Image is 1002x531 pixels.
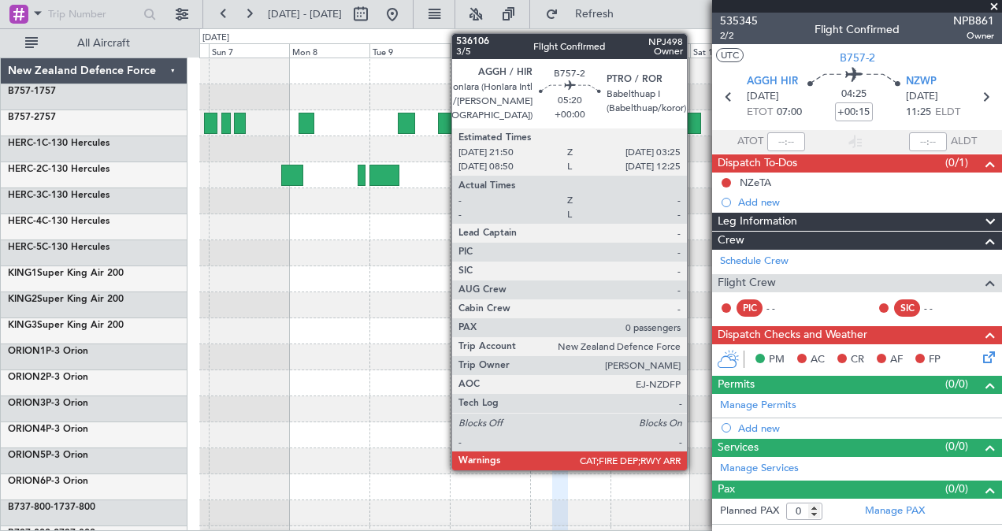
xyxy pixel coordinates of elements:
span: ETOT [747,105,773,121]
span: HERC-4 [8,217,42,226]
a: HERC-1C-130 Hercules [8,139,109,148]
a: B737-800-1737-800 [8,503,95,512]
span: ELDT [935,105,960,121]
span: ORION3 [8,399,46,408]
span: (0/1) [945,154,968,171]
span: Services [718,439,759,457]
span: 2/2 [720,29,758,43]
div: - - [924,301,959,315]
div: Tue 9 [369,43,450,58]
a: HERC-2C-130 Hercules [8,165,109,174]
span: B757-2 [8,113,39,122]
span: ORION6 [8,477,46,486]
span: (0/0) [945,481,968,497]
a: KING2Super King Air 200 [8,295,124,304]
a: HERC-4C-130 Hercules [8,217,109,226]
span: FP [929,352,941,368]
button: UTC [716,48,744,62]
div: [DATE] [202,32,229,45]
span: Refresh [562,9,628,20]
span: 04:25 [841,87,867,102]
a: ORION6P-3 Orion [8,477,88,486]
span: Dispatch To-Dos [718,154,797,173]
a: Manage PAX [865,503,925,519]
span: KING3 [8,321,37,330]
span: NPB861 [953,13,994,29]
a: ORION2P-3 Orion [8,373,88,382]
span: Crew [718,232,744,250]
button: All Aircraft [17,31,171,56]
span: B757-2 [840,50,875,66]
span: (0/0) [945,376,968,392]
div: Mon 8 [289,43,369,58]
span: 07:00 [777,105,802,121]
span: Flight Crew [718,274,776,292]
div: NZeTA [740,176,771,189]
span: Pax [718,481,735,499]
span: B737-800-1 [8,503,59,512]
a: HERC-3C-130 Hercules [8,191,109,200]
span: Leg Information [718,213,797,231]
span: HERC-2 [8,165,42,174]
a: ORION4P-3 Orion [8,425,88,434]
span: [DATE] - [DATE] [268,7,342,21]
span: HERC-1 [8,139,42,148]
span: [DATE] [747,89,779,105]
a: ORION3P-3 Orion [8,399,88,408]
span: AC [811,352,825,368]
span: KING2 [8,295,37,304]
label: Planned PAX [720,503,779,519]
button: Refresh [538,2,633,27]
span: (0/0) [945,438,968,455]
div: Sun 7 [209,43,289,58]
span: Owner [953,29,994,43]
span: HERC-5 [8,243,42,252]
span: AGGH HIR [747,74,798,90]
div: Thu 11 [530,43,610,58]
div: Wed 10 [450,43,530,58]
a: Schedule Crew [720,254,789,269]
div: Add new [738,195,994,209]
span: ALDT [951,134,977,150]
span: AF [890,352,903,368]
input: Trip Number [48,2,139,26]
span: B757-1 [8,87,39,96]
a: Manage Permits [720,398,796,414]
span: 535345 [720,13,758,29]
a: B757-2757 [8,113,56,122]
span: [DATE] [906,89,938,105]
span: Permits [718,376,755,394]
span: CR [851,352,864,368]
span: All Aircraft [41,38,166,49]
div: SIC [894,299,920,317]
span: NZWP [906,74,937,90]
span: Dispatch Checks and Weather [718,326,867,344]
span: ORION5 [8,451,46,460]
span: HERC-3 [8,191,42,200]
a: B757-1757 [8,87,56,96]
span: 11:25 [906,105,931,121]
span: ORION1 [8,347,46,356]
div: Add new [738,421,994,435]
a: ORION5P-3 Orion [8,451,88,460]
span: ATOT [737,134,763,150]
span: ORION2 [8,373,46,382]
span: ORION4 [8,425,46,434]
div: Fri 12 [610,43,691,58]
span: KING1 [8,269,37,278]
a: KING1Super King Air 200 [8,269,124,278]
a: ORION1P-3 Orion [8,347,88,356]
div: Flight Confirmed [815,21,900,38]
div: - - [766,301,802,315]
span: PM [769,352,785,368]
input: --:-- [767,132,805,151]
a: HERC-5C-130 Hercules [8,243,109,252]
div: Sat 13 [690,43,770,58]
a: KING3Super King Air 200 [8,321,124,330]
a: Manage Services [720,461,799,477]
div: PIC [737,299,763,317]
